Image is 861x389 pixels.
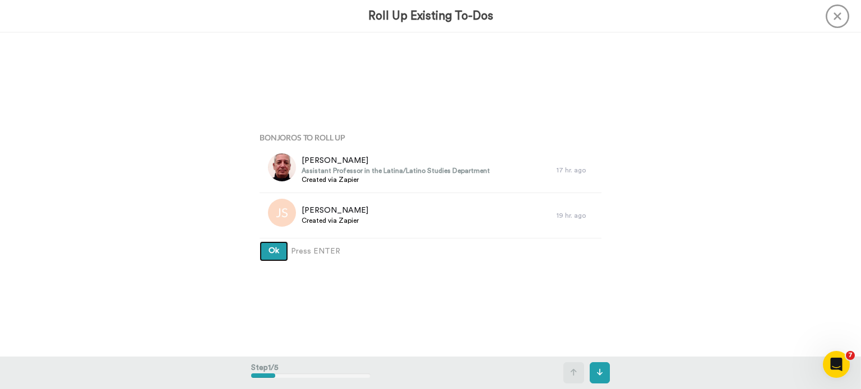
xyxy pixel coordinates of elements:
[268,153,296,181] img: 1b3ad537-77fb-4567-80e0-e82dd2dfca32.jpg
[557,166,596,175] div: 17 hr. ago
[823,351,850,378] iframe: Intercom live chat
[269,247,279,255] span: Ok
[368,10,493,22] h3: Roll Up Existing To-Dos
[302,216,368,225] span: Created via Zapier
[268,199,296,227] img: js.png
[260,241,288,261] button: Ok
[302,155,490,166] span: [PERSON_NAME]
[260,133,601,142] h4: Bonjoros To Roll Up
[302,166,490,175] span: Assistant Professor in the Latina/Latino Studies Department
[302,205,368,216] span: [PERSON_NAME]
[291,246,340,257] span: Press ENTER
[846,351,855,360] span: 7
[557,211,596,220] div: 19 hr. ago
[302,175,490,184] span: Created via Zapier
[251,357,371,389] div: Step 1 / 5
